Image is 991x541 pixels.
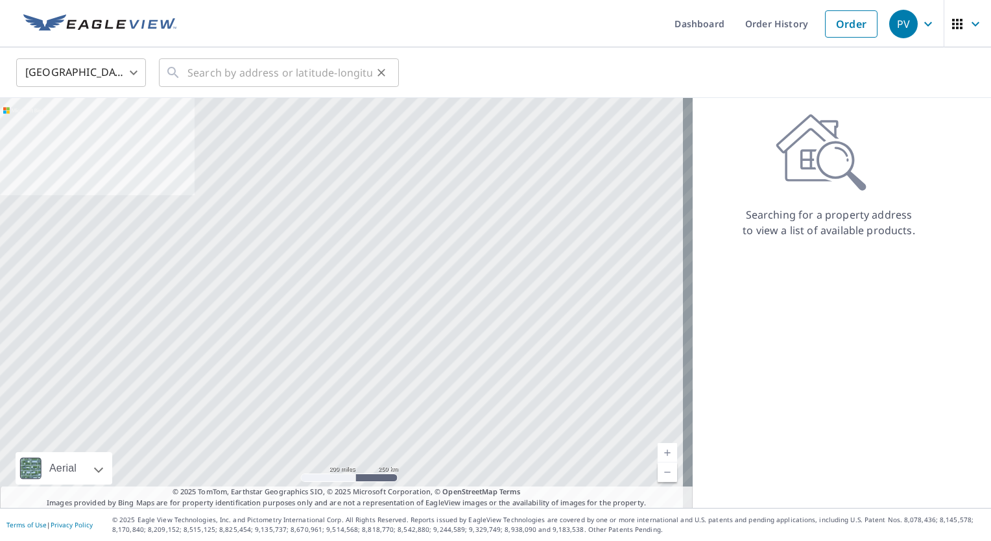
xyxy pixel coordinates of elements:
[889,10,918,38] div: PV
[499,487,521,496] a: Terms
[825,10,878,38] a: Order
[372,64,390,82] button: Clear
[16,452,112,485] div: Aerial
[442,487,497,496] a: OpenStreetMap
[742,207,916,238] p: Searching for a property address to view a list of available products.
[16,54,146,91] div: [GEOGRAPHIC_DATA]
[51,520,93,529] a: Privacy Policy
[112,515,985,535] p: © 2025 Eagle View Technologies, Inc. and Pictometry International Corp. All Rights Reserved. Repo...
[23,14,176,34] img: EV Logo
[173,487,521,498] span: © 2025 TomTom, Earthstar Geographics SIO, © 2025 Microsoft Corporation, ©
[6,520,47,529] a: Terms of Use
[45,452,80,485] div: Aerial
[187,54,372,91] input: Search by address or latitude-longitude
[658,463,677,482] a: Current Level 5, Zoom Out
[658,443,677,463] a: Current Level 5, Zoom In
[6,521,93,529] p: |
